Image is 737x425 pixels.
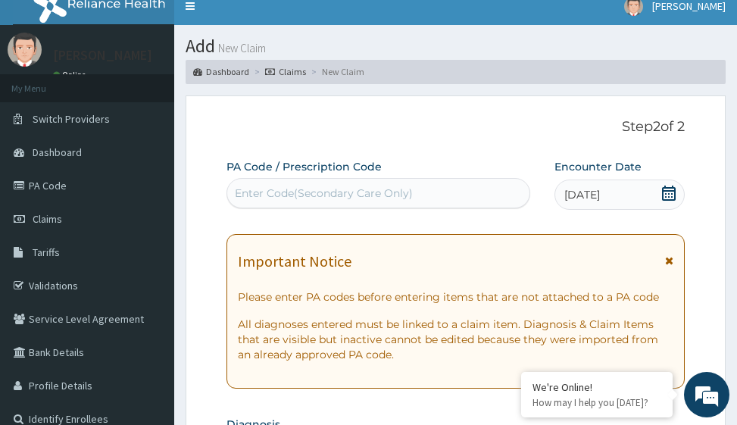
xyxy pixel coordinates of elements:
li: New Claim [308,65,364,78]
label: PA Code / Prescription Code [226,159,382,174]
div: We're Online! [532,380,661,394]
p: All diagnoses entered must be linked to a claim item. Diagnosis & Claim Items that are visible bu... [238,317,673,362]
div: Enter Code(Secondary Care Only) [235,186,413,201]
label: Encounter Date [554,159,642,174]
p: [PERSON_NAME] [53,48,152,62]
span: Claims [33,212,62,226]
div: Chat with us now [79,85,255,105]
span: Tariffs [33,245,60,259]
a: Dashboard [193,65,249,78]
small: New Claim [215,42,266,54]
span: Dashboard [33,145,82,159]
h1: Important Notice [238,253,351,270]
span: [DATE] [564,187,600,202]
span: Switch Providers [33,112,110,126]
p: Step 2 of 2 [226,119,684,136]
h1: Add [186,36,726,56]
textarea: Type your message and hit 'Enter' [8,273,289,326]
p: Please enter PA codes before entering items that are not attached to a PA code [238,289,673,305]
p: How may I help you today? [532,396,661,409]
a: Online [53,70,89,80]
span: We're online! [88,120,209,273]
img: User Image [8,33,42,67]
a: Claims [265,65,306,78]
div: Minimize live chat window [248,8,285,44]
img: d_794563401_company_1708531726252_794563401 [28,76,61,114]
